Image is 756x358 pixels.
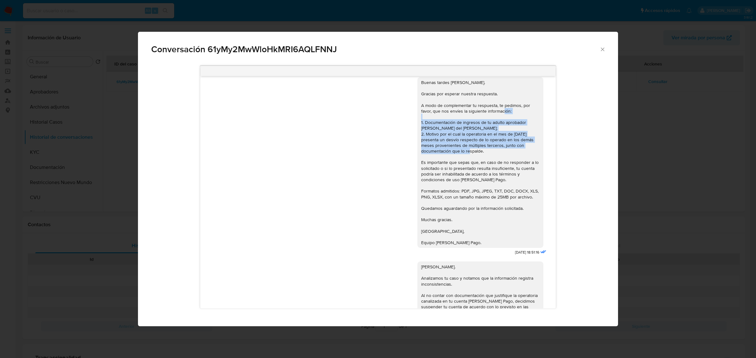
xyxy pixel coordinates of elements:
[151,45,599,54] span: Conversación 61yMy2MwWloHkMRI6AQLFNNJ
[421,80,540,245] div: Buenas tardes [PERSON_NAME]. Gracias por esperar nuestra respuesta. A modo de complementar tu res...
[138,32,618,327] div: Comunicación
[599,46,605,52] button: Cerrar
[515,250,539,255] span: [DATE] 18:51:16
